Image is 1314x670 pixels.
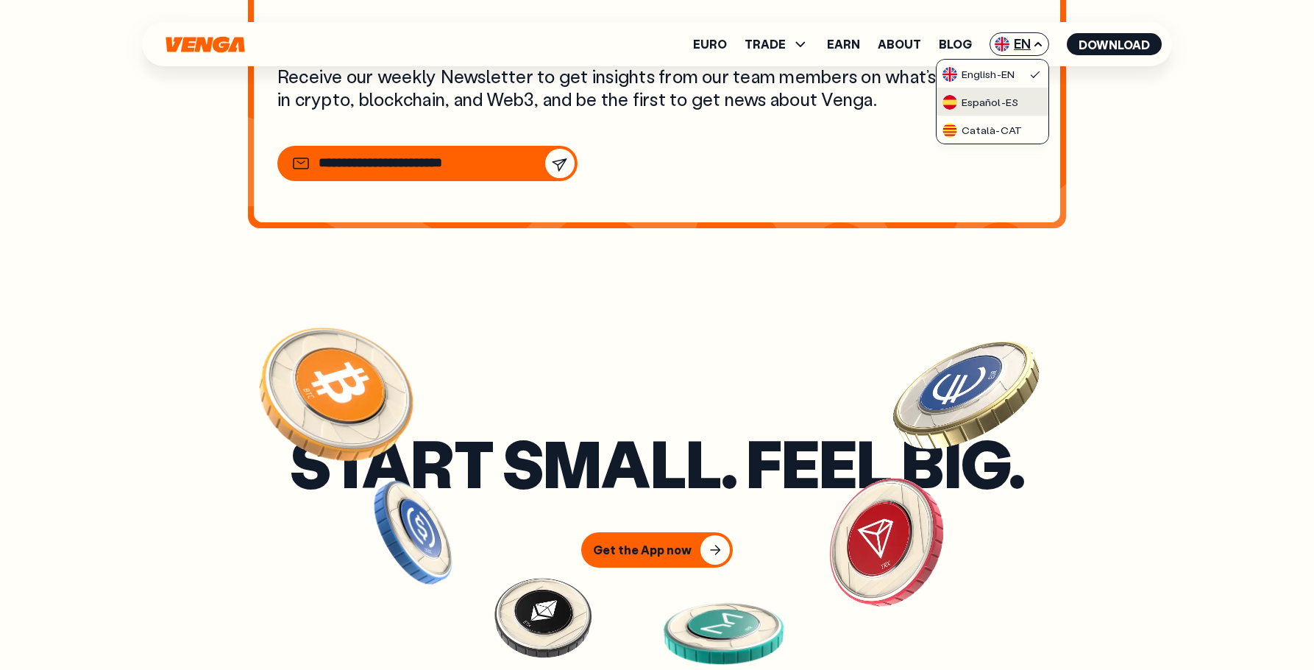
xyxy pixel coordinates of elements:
img: flag-uk [942,67,957,82]
a: flag-ukEnglish-EN [937,60,1048,88]
a: About [878,38,921,50]
span: EN [990,32,1049,56]
h3: Start small. Feel big. [290,434,1024,491]
img: flag-uk [995,37,1009,52]
div: English - EN [942,67,1015,82]
img: BTC [227,308,446,501]
img: flag-es [942,95,957,110]
span: TRADE [745,38,786,50]
a: flag-catCatalà-CAT [937,116,1048,144]
svg: Home [164,36,246,53]
img: TRX [794,451,977,632]
div: Català - CAT [942,123,1022,138]
span: TRADE [745,35,809,53]
div: Get the App now [593,543,692,557]
button: Get the App now [581,532,733,568]
div: Español - ES [942,95,1018,110]
button: Download [1067,33,1162,55]
img: EURO [873,303,1059,492]
a: Blog [939,38,972,50]
p: Receive our weekly Newsletter to get insights from our team members on what’s happening in crypto... [277,65,1037,110]
img: USDC [348,468,479,599]
img: flag-cat [942,123,957,138]
a: Euro [693,38,727,50]
a: Earn [827,38,860,50]
a: flag-esEspañol-ES [937,88,1048,116]
button: Subscribe [545,149,575,178]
